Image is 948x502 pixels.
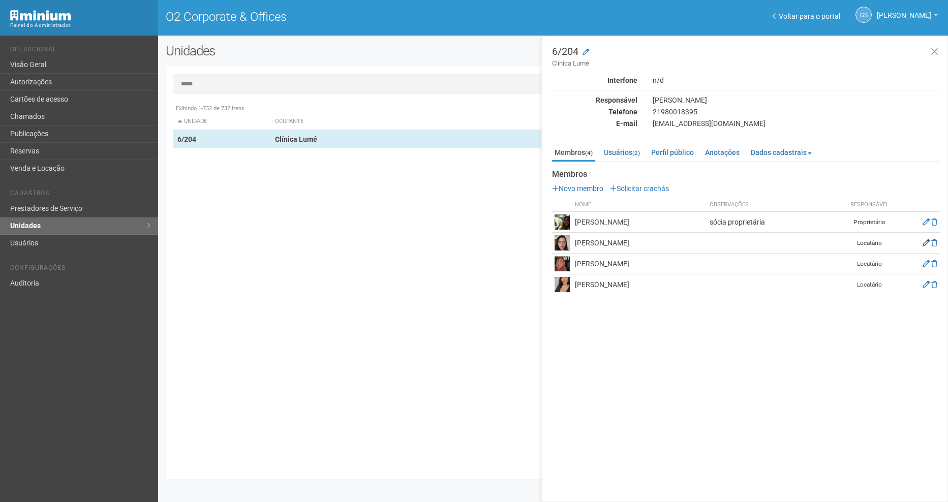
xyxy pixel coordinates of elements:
a: Anotações [702,145,742,160]
small: Clínica Lumé [552,59,940,68]
strong: Clínica Lumé [275,135,317,143]
a: Excluir membro [931,218,937,226]
a: GS [855,7,872,23]
div: n/d [645,76,947,85]
li: Cadastros [10,190,150,200]
a: Editar membro [923,260,930,268]
div: Telefone [544,107,645,116]
img: Minium [10,10,71,21]
strong: Membros [552,170,940,179]
img: user.png [555,235,570,250]
span: Gabriela Souza [877,2,931,19]
div: Interfone [544,76,645,85]
td: sócia proprietária [707,212,844,233]
th: Ocupante: activate to sort column ascending [271,113,606,130]
th: Nome [572,198,707,212]
strong: 6/204 [177,135,196,143]
div: [EMAIL_ADDRESS][DOMAIN_NAME] [645,119,947,128]
div: 21980018395 [645,107,947,116]
small: (2) [632,149,640,156]
a: Membros(4) [552,145,595,162]
a: Solicitar crachás [610,184,669,193]
th: Unidade: activate to sort column descending [173,113,271,130]
li: Operacional [10,46,150,56]
a: Excluir membro [931,280,937,289]
td: Locatário [844,274,895,295]
div: E-mail [544,119,645,128]
a: Novo membro [552,184,603,193]
a: Usuários(2) [601,145,643,160]
div: Exibindo 1-732 de 732 itens [173,104,933,113]
li: Configurações [10,264,150,275]
a: Voltar para o portal [773,12,840,20]
td: [PERSON_NAME] [572,274,707,295]
a: Editar membro [923,239,930,247]
div: Responsável [544,96,645,105]
a: Editar membro [923,218,930,226]
img: user.png [555,277,570,292]
td: [PERSON_NAME] [572,233,707,254]
a: Editar membro [923,280,930,289]
th: Responsável [844,198,895,212]
a: Dados cadastrais [748,145,814,160]
small: (4) [585,149,593,156]
h1: O2 Corporate & Offices [166,10,545,23]
td: [PERSON_NAME] [572,212,707,233]
h3: 6/204 [552,46,940,68]
a: Perfil público [649,145,696,160]
td: [PERSON_NAME] [572,254,707,274]
a: Excluir membro [931,260,937,268]
div: Painel do Administrador [10,21,150,30]
td: Locatário [844,254,895,274]
th: Observações [707,198,844,212]
h2: Unidades [166,43,480,58]
a: Modificar a unidade [583,47,589,57]
img: user.png [555,214,570,230]
td: Proprietário [844,212,895,233]
a: Excluir membro [931,239,937,247]
a: [PERSON_NAME] [877,13,938,21]
div: [PERSON_NAME] [645,96,947,105]
img: user.png [555,256,570,271]
td: Locatário [844,233,895,254]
